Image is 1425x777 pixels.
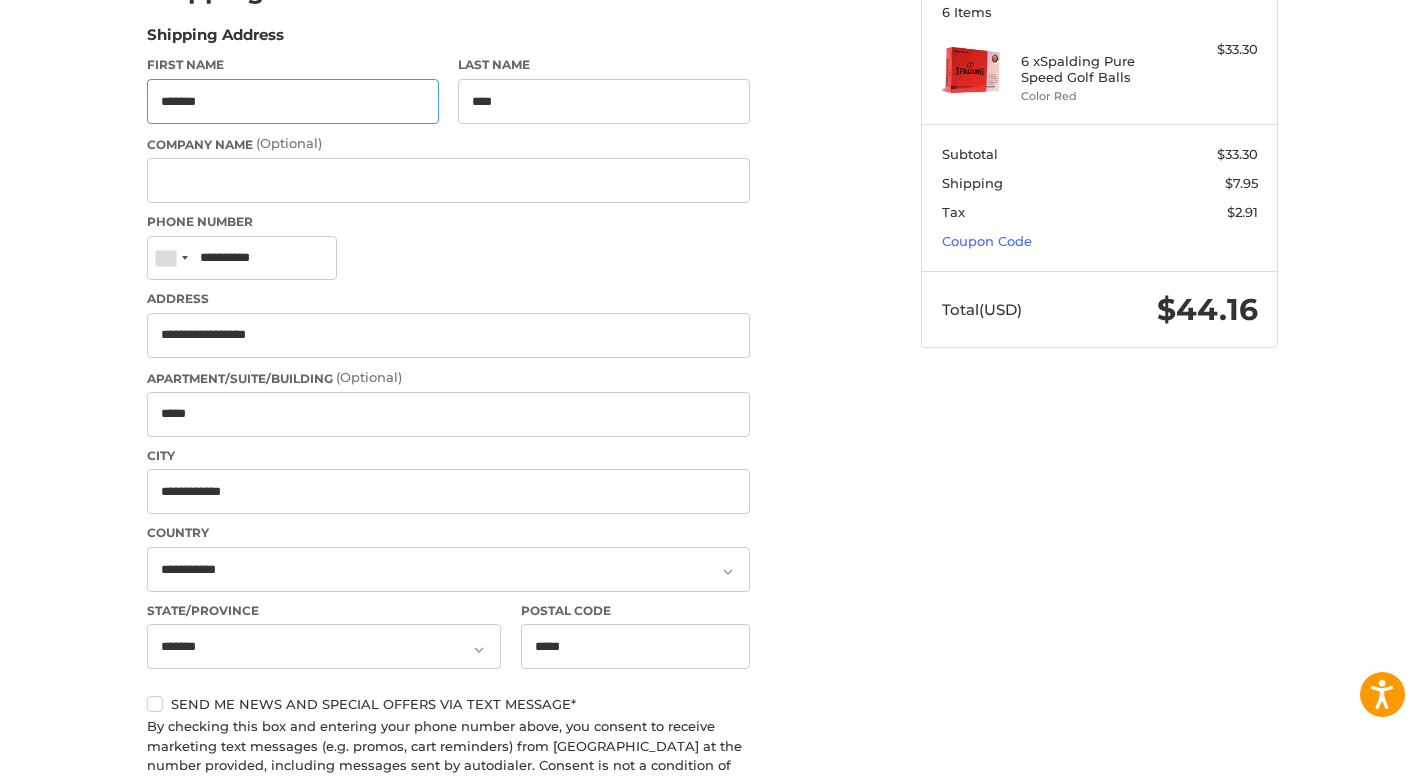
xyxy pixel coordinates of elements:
span: Subtotal [942,146,998,162]
label: Phone Number [147,213,750,231]
span: Shipping [942,175,1003,191]
span: $33.30 [1217,146,1258,162]
label: State/Province [147,602,501,620]
label: Last Name [458,56,750,74]
a: Coupon Code [942,233,1032,249]
iframe: Google Customer Reviews [1260,723,1425,777]
span: Total (USD) [942,300,1022,319]
label: Apartment/Suite/Building [147,368,750,388]
label: Address [147,290,750,308]
label: Country [147,524,750,542]
li: Color Red [1021,88,1174,105]
small: (Optional) [256,135,322,151]
label: City [147,447,750,465]
span: Tax [942,204,965,220]
h4: 6 x Spalding Pure Speed Golf Balls [1021,53,1174,86]
label: Company Name [147,134,750,154]
legend: Shipping Address [147,24,284,56]
span: $7.95 [1225,175,1258,191]
span: $44.16 [1157,291,1258,328]
label: Send me news and special offers via text message* [147,696,750,712]
div: $33.30 [1179,40,1258,60]
span: $2.91 [1227,204,1258,220]
label: First Name [147,56,439,74]
small: (Optional) [336,369,402,385]
h3: 6 Items [942,4,1258,20]
label: Postal Code [521,602,751,620]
